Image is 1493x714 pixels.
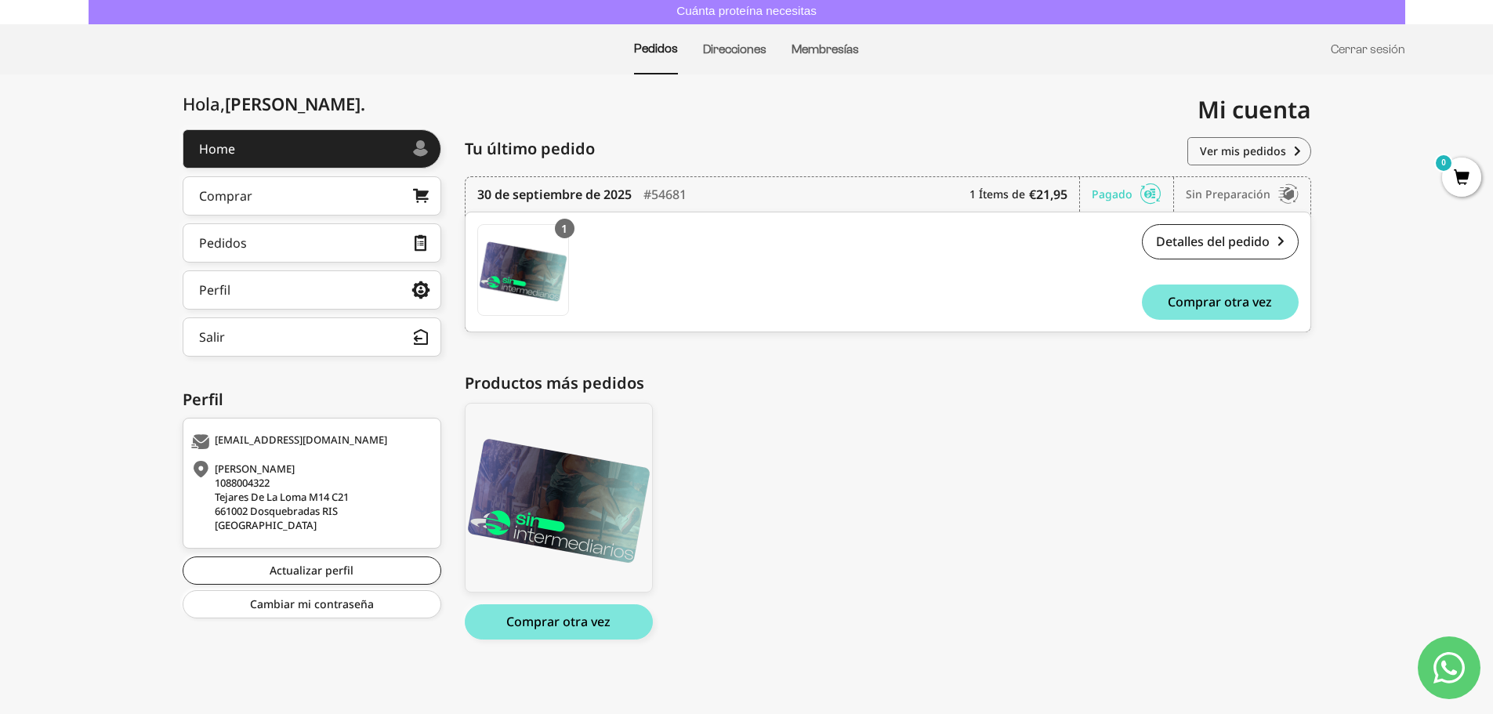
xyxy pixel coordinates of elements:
div: [EMAIL_ADDRESS][DOMAIN_NAME] [191,434,429,450]
div: Home [199,143,235,155]
div: Hola, [183,94,365,114]
div: Productos más pedidos [465,371,1311,395]
button: Salir [183,317,441,357]
mark: 0 [1434,154,1453,172]
div: Pedidos [199,237,247,249]
a: Pedidos [634,42,678,55]
div: Comprar [199,190,252,202]
div: Pagado [1092,177,1174,212]
a: Actualizar perfil [183,556,441,585]
img: Translation missing: es.Membresía Anual [478,225,568,315]
a: Membresía Anual [465,403,653,593]
a: Membresía Anual [477,224,569,316]
a: Ver mis pedidos [1187,137,1311,165]
a: Direcciones [703,42,766,56]
span: Comprar otra vez [1168,295,1272,308]
button: Comprar otra vez [1142,285,1299,320]
img: b091a5be-4bb1-4136-881d-32454b4358fa_1_large.png [466,404,652,592]
p: Cuánta proteína necesitas [672,1,821,20]
a: Home [183,129,441,169]
b: €21,95 [1029,185,1067,204]
a: Comprar [183,176,441,216]
span: [PERSON_NAME] [225,92,365,115]
a: Cerrar sesión [1331,42,1405,56]
a: Cambiar mi contraseña [183,590,441,618]
div: #54681 [643,177,687,212]
a: Pedidos [183,223,441,263]
span: . [361,92,365,115]
div: Salir [199,331,225,343]
div: 1 Ítems de [969,177,1080,212]
a: 0 [1442,170,1481,187]
div: Perfil [183,388,441,411]
time: 30 de septiembre de 2025 [477,185,632,204]
span: Mi cuenta [1198,93,1311,125]
a: Membresías [792,42,859,56]
button: Comprar otra vez [465,604,653,640]
a: Detalles del pedido [1142,224,1299,259]
a: Perfil [183,270,441,310]
div: Sin preparación [1186,177,1299,212]
div: Perfil [199,284,230,296]
div: 1 [555,219,574,238]
div: [PERSON_NAME] 1088004322 Tejares De La Loma M14 C21 661002 Dosquebradas RIS [GEOGRAPHIC_DATA] [191,462,429,532]
span: Tu último pedido [465,137,595,161]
